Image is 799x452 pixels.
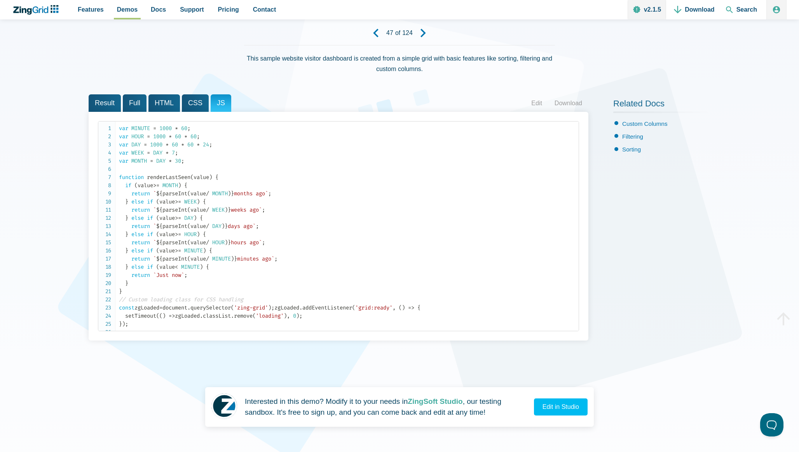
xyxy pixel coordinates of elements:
span: MINUTE [181,264,200,270]
span: ; [187,125,190,132]
span: ( [156,231,159,238]
span: parseInt [162,207,187,213]
span: ) [194,215,197,221]
span: ) [228,190,231,197]
span: minutes ago` [237,256,274,262]
span: setTimeout [125,313,156,319]
span: remove [234,313,253,319]
span: WEEK [212,207,225,213]
span: ; [209,141,212,148]
strong: ZingSoft Studio [408,397,462,405]
span: MONTH [131,158,147,164]
span: { [215,174,218,181]
span: } [125,198,128,205]
span: 24 [203,141,209,148]
span: Features [78,4,104,15]
span: if [147,264,153,270]
span: / [206,239,209,246]
span: { [206,264,209,270]
span: ; [197,133,200,140]
span: . [231,313,234,319]
a: Previous Demo [365,23,386,43]
span: parseInt [162,256,187,262]
span: } [125,264,128,270]
span: DAY [184,215,194,221]
span: 1000 [150,141,162,148]
span: } [225,223,228,229]
h2: Related Docs [613,98,710,113]
span: HOUR [212,239,225,246]
span: value [156,239,231,246]
span: HOUR [184,231,197,238]
a: Download [548,97,588,109]
span: return [131,190,150,197]
span: 1000 [159,125,172,132]
span: ( [352,304,355,311]
span: value [156,223,228,229]
span: = [153,125,156,132]
a: ZingChart Logo. Click to return to the homepage [12,5,63,15]
span: parseInt [162,190,187,197]
span: else [131,264,144,270]
span: HTML [148,94,180,112]
span: = [150,158,153,164]
span: ( [399,304,402,311]
span: return [131,239,150,246]
span: CSS [182,94,209,112]
span: = [159,304,162,311]
span: 60 [175,133,181,140]
span: months ago` [234,190,268,197]
span: ; [299,313,302,319]
span: return [131,256,150,262]
span: ) [225,239,228,246]
span: } [228,239,231,246]
span: ( [187,256,190,262]
a: Filtering [622,133,643,140]
span: } [125,215,128,221]
span: if [147,215,153,221]
span: DAY [212,223,222,229]
strong: 47 [386,30,393,36]
span: 60 [190,133,197,140]
span: var [119,158,128,164]
span: else [131,231,144,238]
span: Full [123,94,147,112]
span: var [119,133,128,140]
span: ${ [156,256,162,262]
span: . [200,313,203,319]
span: ( [134,182,138,189]
span: if [147,231,153,238]
span: MINUTE [131,125,150,132]
span: 'grid:ready' [355,304,393,311]
span: value [156,207,231,213]
span: renderLastSeen [147,174,190,181]
span: } [125,247,128,254]
span: ) [178,182,181,189]
span: } [125,280,128,287]
span: => [169,313,175,319]
span: } [228,207,231,213]
span: => [408,304,414,311]
span: ) [225,207,228,213]
span: 7 [172,150,175,156]
span: var [119,125,128,132]
span: ` [153,239,156,246]
span: Contact [253,4,276,15]
span: DAY [153,150,162,156]
span: function [119,174,144,181]
span: ; [262,239,265,246]
span: MONTH [162,182,178,189]
span: DAY [131,141,141,148]
span: } [119,288,122,295]
span: days ago` [228,223,256,229]
span: if [147,198,153,205]
span: parseInt [162,239,187,246]
span: MINUTE [212,256,231,262]
span: ${ [156,190,162,197]
span: return [131,272,150,278]
span: ; [268,190,271,197]
span: ; [181,158,184,164]
span: >= [153,182,159,189]
span: >= [175,231,181,238]
span: else [131,247,144,254]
